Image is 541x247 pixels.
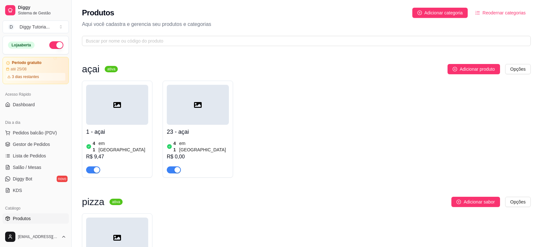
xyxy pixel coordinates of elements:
article: 3 dias restantes [12,74,39,79]
a: Dashboard [3,100,69,110]
span: ordered-list [475,11,480,15]
span: plus-circle [456,200,461,204]
button: Reodernar categorias [470,8,531,18]
button: [EMAIL_ADDRESS][DOMAIN_NAME] [3,229,69,244]
h4: 1 - açai [86,127,148,136]
article: 41 [93,140,97,153]
p: Aqui você cadastra e gerencia seu produtos e categorias [82,20,531,28]
span: Gestor de Pedidos [13,141,50,147]
span: Salão / Mesas [13,164,41,171]
span: Diggy Bot [13,176,32,182]
button: Opções [505,197,531,207]
span: Opções [510,198,526,205]
button: Alterar Status [49,41,63,49]
span: Lista de Pedidos [13,153,46,159]
span: KDS [13,187,22,194]
span: Diggy [18,5,66,11]
span: [EMAIL_ADDRESS][DOMAIN_NAME] [18,234,59,239]
a: KDS [3,185,69,195]
a: Diggy Botnovo [3,174,69,184]
article: em [GEOGRAPHIC_DATA] [99,140,148,153]
div: Loja aberta [8,42,35,49]
h3: açai [82,65,100,73]
h2: Produtos [82,8,114,18]
a: Salão / Mesas [3,162,69,172]
button: Select a team [3,20,69,33]
span: Reodernar categorias [482,9,526,16]
span: Adicionar produto [460,66,495,73]
article: 41 [174,140,178,153]
sup: ativa [105,66,118,72]
div: Acesso Rápido [3,89,69,100]
div: R$ 9,47 [86,153,148,161]
a: Gestor de Pedidos [3,139,69,149]
h4: 23 - açai [167,127,229,136]
button: Adicionar sabor [451,197,500,207]
span: Adicionar categoria [424,9,463,16]
span: Pedidos balcão (PDV) [13,130,57,136]
div: Diggy Tutoria ... [20,24,50,30]
input: Buscar por nome ou código do produto [86,37,522,44]
span: D [8,24,14,30]
button: Adicionar categoria [412,8,468,18]
div: Dia a dia [3,117,69,128]
a: Produtos [3,213,69,224]
span: Sistema de Gestão [18,11,66,16]
sup: ativa [109,199,123,205]
span: Opções [510,66,526,73]
span: Produtos [13,215,31,222]
a: Período gratuitoaté 25/083 dias restantes [3,57,69,84]
button: Opções [505,64,531,74]
article: até 25/08 [11,67,27,72]
h3: pizza [82,198,104,206]
div: R$ 0,00 [167,153,229,161]
article: em [GEOGRAPHIC_DATA] [179,140,229,153]
span: Adicionar sabor [464,198,495,205]
button: Pedidos balcão (PDV) [3,128,69,138]
div: Catálogo [3,203,69,213]
a: Lista de Pedidos [3,151,69,161]
a: DiggySistema de Gestão [3,3,69,18]
a: Complementos [3,225,69,235]
span: Dashboard [13,101,35,108]
button: Adicionar produto [448,64,500,74]
span: plus-circle [417,11,422,15]
article: Período gratuito [12,60,42,65]
span: plus-circle [453,67,457,71]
